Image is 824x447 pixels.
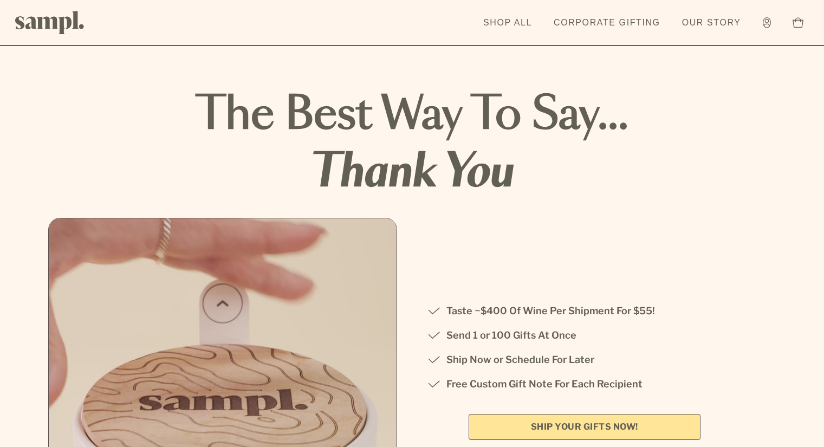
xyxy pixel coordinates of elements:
[469,414,700,440] a: SHIP YOUR GIFTS NOW!
[598,94,628,137] span: ...
[548,11,666,35] a: Corporate Gifting
[427,376,742,392] li: Free Custom Gift Note For Each Recipient
[677,11,747,35] a: Our Story
[15,11,85,34] img: Sampl logo
[427,303,742,319] li: Taste ~$400 Of Wine Per Shipment For $55!
[427,327,742,344] li: Send 1 or 100 Gifts At Once
[427,352,742,368] li: Ship Now or Schedule For Later
[196,94,628,137] strong: The best way to say
[48,144,776,202] strong: thank you
[478,11,537,35] a: Shop All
